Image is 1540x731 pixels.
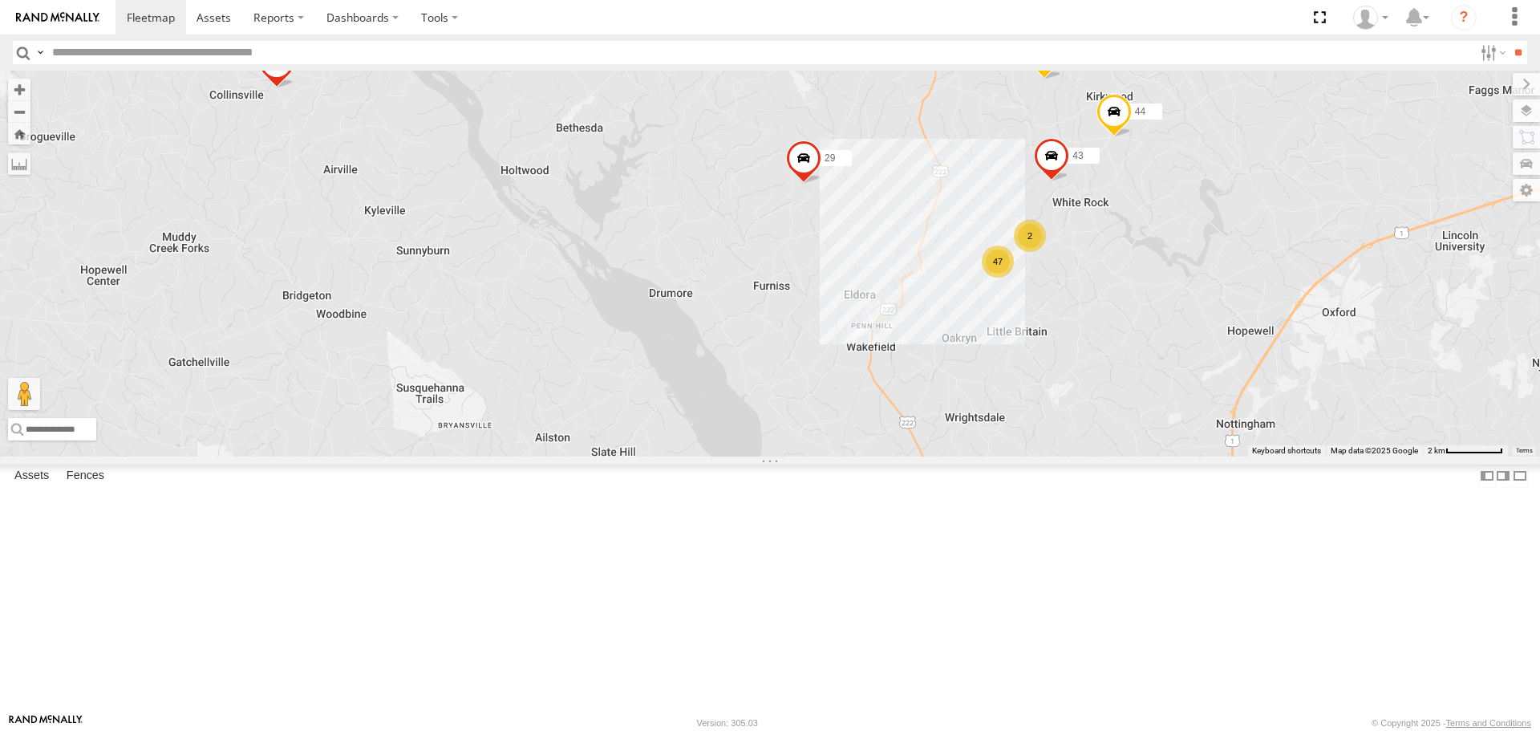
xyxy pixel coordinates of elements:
a: Terms [1516,447,1533,453]
div: Chris Burkhart [1347,6,1394,30]
button: Zoom Home [8,123,30,144]
a: Visit our Website [9,715,83,731]
span: 29 [825,153,835,164]
button: Zoom in [8,79,30,100]
span: Map data ©2025 Google [1331,446,1418,455]
img: rand-logo.svg [16,12,99,23]
label: Search Query [34,41,47,64]
label: Dock Summary Table to the Left [1479,465,1495,488]
span: 43 [1072,150,1083,161]
button: Map Scale: 2 km per 68 pixels [1423,445,1508,457]
span: 44 [1135,106,1145,117]
a: Terms and Conditions [1446,718,1531,728]
i: ? [1451,5,1477,30]
label: Measure [8,152,30,175]
button: Drag Pegman onto the map to open Street View [8,378,40,410]
label: Assets [6,465,57,488]
div: © Copyright 2025 - [1372,718,1531,728]
label: Fences [59,465,112,488]
label: Dock Summary Table to the Right [1495,465,1511,488]
span: 2 km [1428,446,1445,455]
div: 47 [982,246,1014,278]
div: Version: 305.03 [697,718,758,728]
label: Map Settings [1513,179,1540,201]
label: Hide Summary Table [1512,465,1528,488]
button: Zoom out [8,100,30,123]
button: Keyboard shortcuts [1252,445,1321,457]
label: Search Filter Options [1474,41,1509,64]
div: 2 [1014,220,1046,252]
